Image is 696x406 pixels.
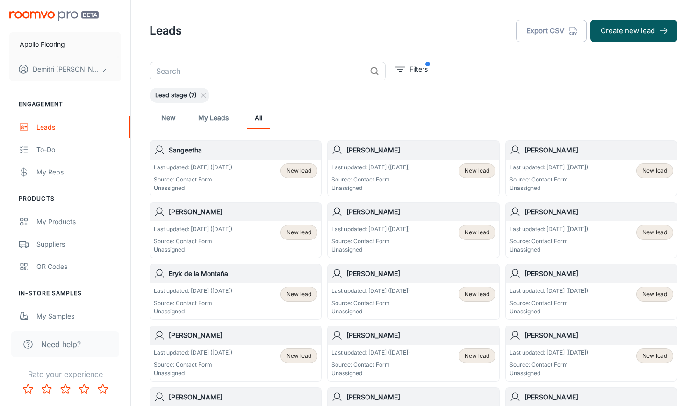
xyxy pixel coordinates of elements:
[154,237,232,246] p: Source: Contact Form
[524,330,673,341] h6: [PERSON_NAME]
[327,326,499,382] a: [PERSON_NAME]Last updated: [DATE] ([DATE])Source: Contact FormUnassignedNew lead
[9,57,121,81] button: Demitri [PERSON_NAME]
[7,369,123,380] p: Rate your experience
[287,228,311,237] span: New lead
[516,20,587,42] button: Export CSV
[36,122,121,132] div: Leads
[331,361,410,369] p: Source: Contact Form
[154,299,232,307] p: Source: Contact Form
[36,311,121,321] div: My Samples
[509,163,588,172] p: Last updated: [DATE] ([DATE])
[287,352,311,360] span: New lead
[154,175,232,184] p: Source: Contact Form
[37,380,56,399] button: Rate 2 star
[642,290,667,298] span: New lead
[346,330,495,341] h6: [PERSON_NAME]
[287,290,311,298] span: New lead
[505,264,677,320] a: [PERSON_NAME]Last updated: [DATE] ([DATE])Source: Contact FormUnassignedNew lead
[409,64,428,74] p: Filters
[509,361,588,369] p: Source: Contact Form
[20,39,65,50] p: Apollo Flooring
[9,11,99,21] img: Roomvo PRO Beta
[169,330,317,341] h6: [PERSON_NAME]
[154,369,232,377] p: Unassigned
[509,237,588,246] p: Source: Contact Form
[524,207,673,217] h6: [PERSON_NAME]
[346,207,495,217] h6: [PERSON_NAME]
[509,299,588,307] p: Source: Contact Form
[346,392,495,402] h6: [PERSON_NAME]
[150,91,202,100] span: Lead stage (7)
[150,22,182,39] h1: Leads
[9,32,121,57] button: Apollo Flooring
[150,202,322,258] a: [PERSON_NAME]Last updated: [DATE] ([DATE])Source: Contact FormUnassignedNew lead
[36,261,121,272] div: QR Codes
[465,167,489,175] span: New lead
[154,225,232,233] p: Last updated: [DATE] ([DATE])
[524,268,673,279] h6: [PERSON_NAME]
[331,237,410,246] p: Source: Contact Form
[465,290,489,298] span: New lead
[93,380,112,399] button: Rate 5 star
[169,145,317,155] h6: Sangeetha
[509,307,588,316] p: Unassigned
[465,228,489,237] span: New lead
[465,352,489,360] span: New lead
[150,62,366,80] input: Search
[331,175,410,184] p: Source: Contact Form
[150,140,322,196] a: SangeethaLast updated: [DATE] ([DATE])Source: Contact FormUnassignedNew lead
[247,107,270,129] a: All
[331,184,410,192] p: Unassigned
[509,225,588,233] p: Last updated: [DATE] ([DATE])
[154,307,232,316] p: Unassigned
[150,326,322,382] a: [PERSON_NAME]Last updated: [DATE] ([DATE])Source: Contact FormUnassignedNew lead
[198,107,229,129] a: My Leads
[509,175,588,184] p: Source: Contact Form
[36,145,121,155] div: To-do
[327,202,499,258] a: [PERSON_NAME]Last updated: [DATE] ([DATE])Source: Contact FormUnassignedNew lead
[505,326,677,382] a: [PERSON_NAME]Last updated: [DATE] ([DATE])Source: Contact FormUnassignedNew lead
[505,140,677,196] a: [PERSON_NAME]Last updated: [DATE] ([DATE])Source: Contact FormUnassignedNew lead
[56,380,75,399] button: Rate 3 star
[150,88,209,103] div: Lead stage (7)
[331,299,410,307] p: Source: Contact Form
[36,239,121,249] div: Suppliers
[642,228,667,237] span: New lead
[327,264,499,320] a: [PERSON_NAME]Last updated: [DATE] ([DATE])Source: Contact FormUnassignedNew lead
[505,202,677,258] a: [PERSON_NAME]Last updated: [DATE] ([DATE])Source: Contact FormUnassignedNew lead
[331,163,410,172] p: Last updated: [DATE] ([DATE])
[287,167,311,175] span: New lead
[346,145,495,155] h6: [PERSON_NAME]
[509,287,588,295] p: Last updated: [DATE] ([DATE])
[509,348,588,357] p: Last updated: [DATE] ([DATE])
[642,352,667,360] span: New lead
[331,225,410,233] p: Last updated: [DATE] ([DATE])
[331,307,410,316] p: Unassigned
[331,246,410,254] p: Unassigned
[75,380,93,399] button: Rate 4 star
[36,217,121,227] div: My Products
[331,369,410,377] p: Unassigned
[41,339,81,350] span: Need help?
[36,167,121,177] div: My Reps
[154,287,232,295] p: Last updated: [DATE] ([DATE])
[154,246,232,254] p: Unassigned
[509,369,588,377] p: Unassigned
[509,246,588,254] p: Unassigned
[19,380,37,399] button: Rate 1 star
[33,64,99,74] p: Demitri [PERSON_NAME]
[642,167,667,175] span: New lead
[393,62,430,77] button: filter
[169,207,317,217] h6: [PERSON_NAME]
[331,287,410,295] p: Last updated: [DATE] ([DATE])
[154,163,232,172] p: Last updated: [DATE] ([DATE])
[154,184,232,192] p: Unassigned
[331,348,410,357] p: Last updated: [DATE] ([DATE])
[154,348,232,357] p: Last updated: [DATE] ([DATE])
[150,264,322,320] a: Eryk de la MontañaLast updated: [DATE] ([DATE])Source: Contact FormUnassignedNew lead
[157,107,179,129] a: New
[154,361,232,369] p: Source: Contact Form
[590,20,677,42] button: Create new lead
[327,140,499,196] a: [PERSON_NAME]Last updated: [DATE] ([DATE])Source: Contact FormUnassignedNew lead
[346,268,495,279] h6: [PERSON_NAME]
